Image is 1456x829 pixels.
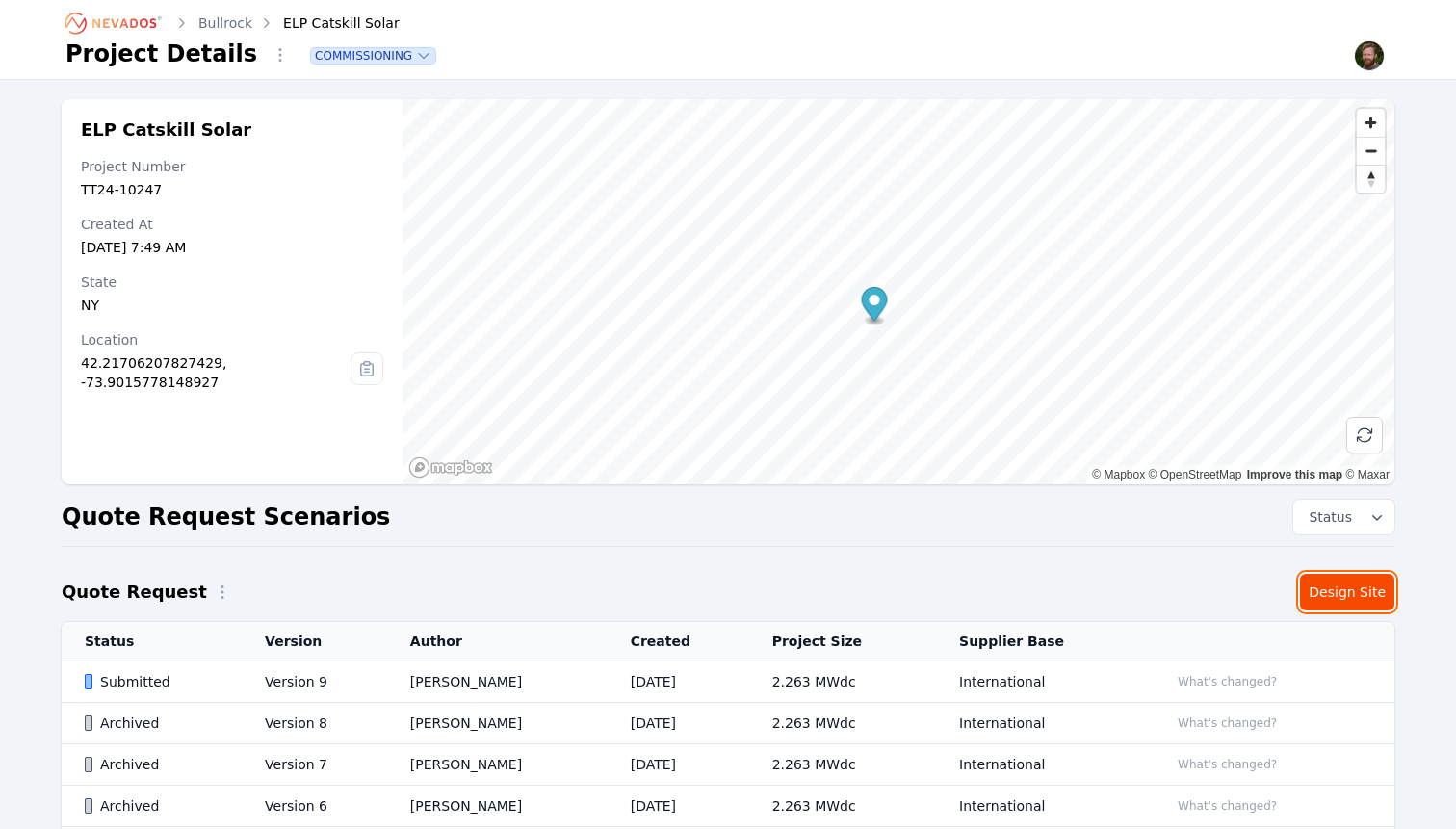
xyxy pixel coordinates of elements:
[62,579,207,606] h2: Quote Request
[1357,109,1385,137] button: Zoom in
[62,502,390,532] h2: Quote Request Scenarios
[81,118,383,142] h2: ELP Catskill Solar
[749,661,936,703] td: 2.263 MWdc
[1357,166,1385,193] span: Reset bearing to north
[85,672,232,691] div: Submitted
[861,287,887,326] div: Map marker
[387,703,608,744] td: [PERSON_NAME]
[387,622,608,661] th: Author
[608,622,749,661] th: Created
[65,8,400,39] nav: Breadcrumb
[85,713,232,733] div: Archived
[1247,468,1342,481] a: Improve this map
[608,786,749,827] td: [DATE]
[387,661,608,703] td: [PERSON_NAME]
[1357,137,1385,165] button: Zoom out
[198,13,252,33] a: Bullrock
[242,744,387,786] td: Version 7
[311,48,435,64] button: Commissioning
[749,786,936,827] td: 2.263 MWdc
[62,661,1394,703] tr: SubmittedVersion 9[PERSON_NAME][DATE]2.263 MWdcInternationalWhat's changed?
[1357,165,1385,193] button: Reset bearing to north
[1169,712,1286,734] button: What's changed?
[387,744,608,786] td: [PERSON_NAME]
[1354,40,1385,71] img: Sam Prest
[81,215,383,234] div: Created At
[936,661,1146,703] td: International
[1293,500,1394,534] button: Status
[1169,795,1286,816] button: What's changed?
[242,703,387,744] td: Version 8
[1169,671,1286,692] button: What's changed?
[81,180,383,199] div: TT24-10247
[936,744,1146,786] td: International
[85,755,232,774] div: Archived
[85,796,232,816] div: Archived
[387,786,608,827] td: [PERSON_NAME]
[936,622,1146,661] th: Supplier Base
[1092,468,1145,481] a: Mapbox
[81,238,383,257] div: [DATE] 7:49 AM
[81,330,351,350] div: Location
[608,744,749,786] td: [DATE]
[62,786,1394,827] tr: ArchivedVersion 6[PERSON_NAME][DATE]2.263 MWdcInternationalWhat's changed?
[749,622,936,661] th: Project Size
[608,703,749,744] td: [DATE]
[1169,754,1286,775] button: What's changed?
[62,703,1394,744] tr: ArchivedVersion 8[PERSON_NAME][DATE]2.263 MWdcInternationalWhat's changed?
[242,622,387,661] th: Version
[81,157,383,176] div: Project Number
[749,703,936,744] td: 2.263 MWdc
[749,744,936,786] td: 2.263 MWdc
[1300,574,1394,610] a: Design Site
[608,661,749,703] td: [DATE]
[81,353,351,392] div: 42.21706207827429, -73.9015778148927
[408,456,493,479] a: Mapbox homepage
[403,99,1394,484] canvas: Map
[242,661,387,703] td: Version 9
[242,786,387,827] td: Version 6
[1345,468,1390,481] a: Maxar
[81,272,383,292] div: State
[62,744,1394,786] tr: ArchivedVersion 7[PERSON_NAME][DATE]2.263 MWdcInternationalWhat's changed?
[1149,468,1242,481] a: OpenStreetMap
[936,786,1146,827] td: International
[81,296,383,315] div: NY
[1301,507,1352,527] span: Status
[256,13,400,33] div: ELP Catskill Solar
[65,39,257,69] h1: Project Details
[62,622,242,661] th: Status
[936,703,1146,744] td: International
[1357,138,1385,165] span: Zoom out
